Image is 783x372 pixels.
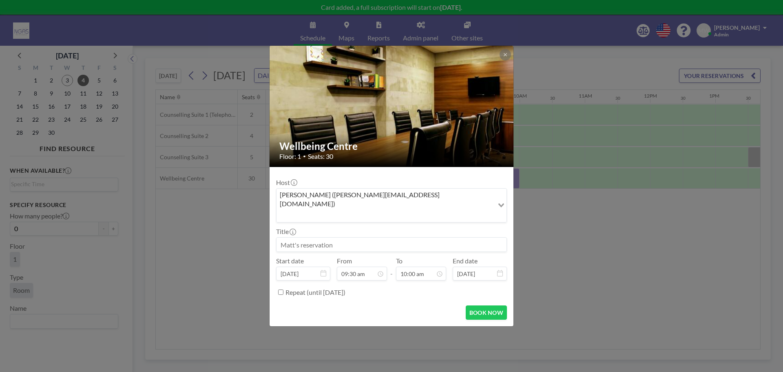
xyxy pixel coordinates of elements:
[278,190,492,209] span: [PERSON_NAME] ([PERSON_NAME][EMAIL_ADDRESS][DOMAIN_NAME])
[303,153,306,159] span: •
[390,260,393,278] span: -
[279,152,301,160] span: Floor: 1
[279,140,504,152] h2: Wellbeing Centre
[285,288,345,296] label: Repeat (until [DATE])
[396,257,403,265] label: To
[337,257,352,265] label: From
[276,238,507,252] input: Matt's reservation
[453,257,478,265] label: End date
[276,178,296,187] label: Host
[276,257,304,265] label: Start date
[308,152,333,160] span: Seats: 30
[276,227,295,236] label: Title
[270,25,514,188] img: 537.jpg
[466,305,507,320] button: BOOK NOW
[277,210,493,221] input: Search for option
[276,189,507,223] div: Search for option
